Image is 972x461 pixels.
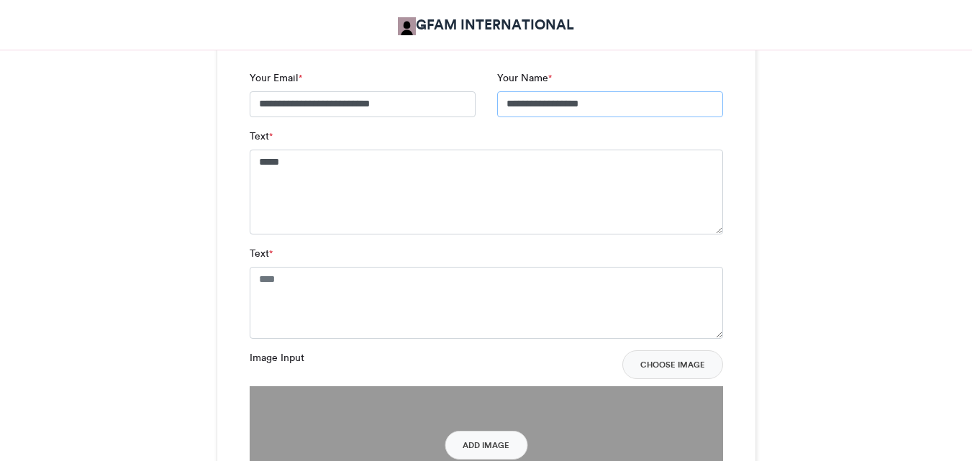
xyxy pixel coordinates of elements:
button: Add Image [445,431,527,460]
label: Image Input [250,350,304,365]
img: GFAM INTERNATIONAL [398,17,416,35]
button: Choose Image [622,350,723,379]
label: Text [250,129,273,144]
a: GFAM INTERNATIONAL [398,14,574,35]
label: Your Name [497,70,552,86]
label: Your Email [250,70,302,86]
label: Text [250,246,273,261]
